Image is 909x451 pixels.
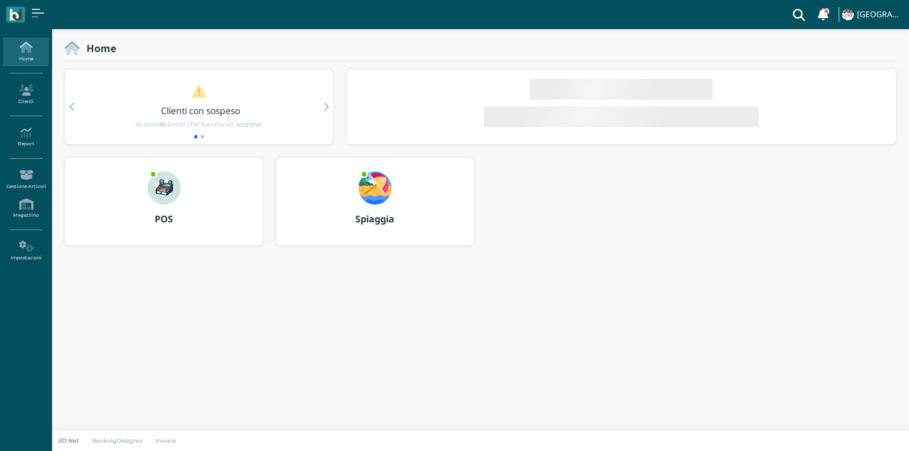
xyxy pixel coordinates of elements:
[85,84,313,129] a: Clienti con sospeso Vi sono6clienti che hanno un sospeso
[857,10,903,19] h4: [GEOGRAPHIC_DATA]
[842,9,853,20] img: ...
[147,171,181,205] img: ...
[9,9,21,21] img: logo
[155,212,173,225] b: POS
[65,157,263,258] a: ... POS
[355,212,394,225] b: Spiaggia
[835,419,900,442] iframe: Help widget launcher
[3,165,48,194] a: Gestione Articoli
[135,119,263,129] span: Vi sono clienti che hanno un sospeso
[840,2,903,27] a: ... [GEOGRAPHIC_DATA]
[3,236,48,265] a: Impostazioni
[3,37,48,66] a: Home
[3,123,48,152] a: Report
[3,80,48,109] a: Clienti
[87,106,315,116] h3: Clienti con sospeso
[65,69,333,144] div: 1 / 2
[3,194,48,223] a: Magazzino
[324,103,329,111] div: Next slide
[69,103,74,111] div: Previous slide
[358,171,392,205] img: ...
[160,120,164,128] b: 6
[276,157,474,258] a: ... Spiaggia
[80,43,116,54] h2: Home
